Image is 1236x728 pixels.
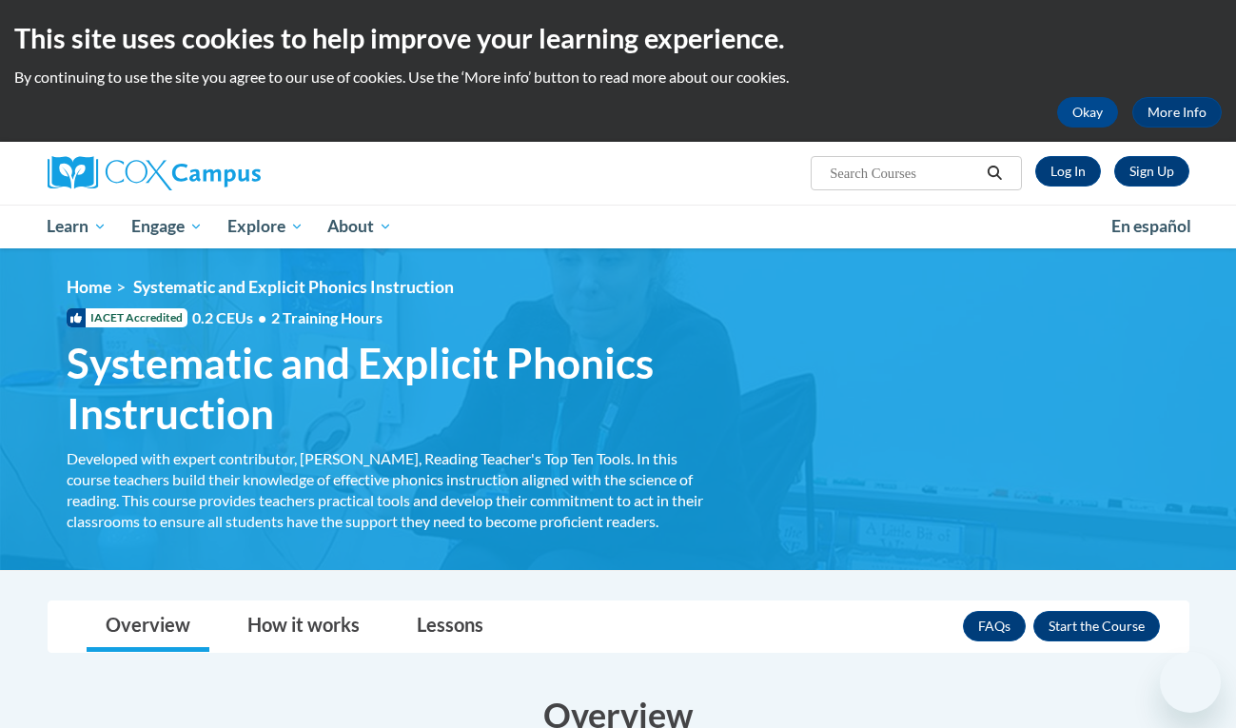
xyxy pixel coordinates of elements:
[1111,216,1191,236] span: En español
[327,215,392,238] span: About
[133,277,454,297] span: Systematic and Explicit Phonics Instruction
[48,156,261,190] img: Cox Campus
[1132,97,1222,128] a: More Info
[271,308,383,326] span: 2 Training Hours
[1114,156,1189,187] a: Register
[14,19,1222,57] h2: This site uses cookies to help improve your learning experience.
[192,307,383,328] span: 0.2 CEUs
[67,308,187,327] span: IACET Accredited
[1160,652,1221,713] iframe: Button to launch messaging window
[14,67,1222,88] p: By continuing to use the site you agree to our use of cookies. Use the ‘More info’ button to read...
[1035,156,1101,187] a: Log In
[48,156,409,190] a: Cox Campus
[131,215,203,238] span: Engage
[963,611,1026,641] a: FAQs
[228,601,379,652] a: How it works
[67,448,723,532] div: Developed with expert contributor, [PERSON_NAME], Reading Teacher's Top Ten Tools. In this course...
[67,277,111,297] a: Home
[1057,97,1118,128] button: Okay
[227,215,304,238] span: Explore
[315,205,404,248] a: About
[119,205,215,248] a: Engage
[19,205,1218,248] div: Main menu
[398,601,502,652] a: Lessons
[35,205,120,248] a: Learn
[258,308,266,326] span: •
[87,601,209,652] a: Overview
[980,162,1009,185] button: Search
[215,205,316,248] a: Explore
[828,162,980,185] input: Search Courses
[47,215,107,238] span: Learn
[1099,207,1204,246] a: En español
[67,338,723,439] span: Systematic and Explicit Phonics Instruction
